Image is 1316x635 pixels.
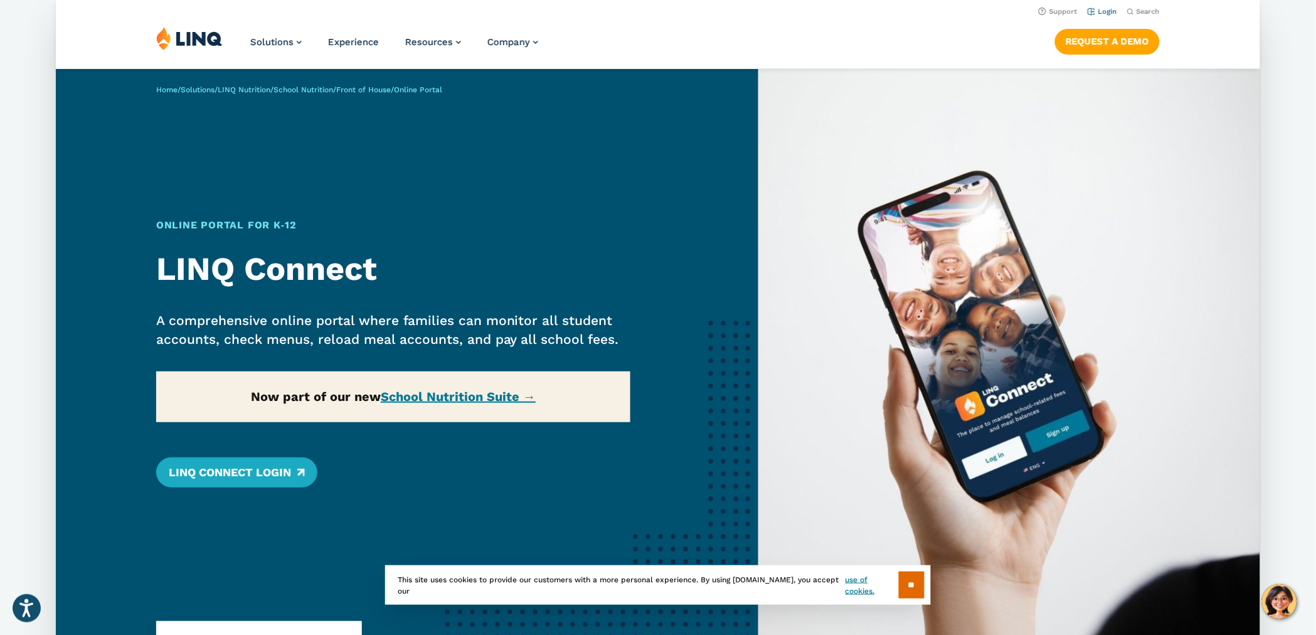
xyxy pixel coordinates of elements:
[156,85,178,94] a: Home
[156,85,442,94] span: / / / / /
[251,389,536,404] strong: Now part of our new
[56,4,1260,18] nav: Utility Navigation
[250,36,294,48] span: Solutions
[1137,8,1160,16] span: Search
[250,36,302,48] a: Solutions
[328,36,379,48] a: Experience
[487,36,530,48] span: Company
[336,85,391,94] a: Front of House
[405,36,461,48] a: Resources
[405,36,453,48] span: Resources
[156,250,377,288] strong: LINQ Connect
[273,85,333,94] a: School Nutrition
[156,311,631,349] p: A comprehensive online portal where families can monitor all student accounts, check menus, reloa...
[250,26,538,68] nav: Primary Navigation
[1088,8,1117,16] a: Login
[156,26,223,50] img: LINQ | K‑12 Software
[156,457,317,488] a: LINQ Connect Login
[1055,26,1160,54] nav: Button Navigation
[1262,584,1297,619] button: Hello, have a question? Let’s chat.
[1039,8,1078,16] a: Support
[385,565,931,605] div: This site uses cookies to provide our customers with a more personal experience. By using [DOMAIN...
[1127,7,1160,16] button: Open Search Bar
[487,36,538,48] a: Company
[156,218,631,233] h1: Online Portal for K‑12
[181,85,215,94] a: Solutions
[218,85,270,94] a: LINQ Nutrition
[394,85,442,94] span: Online Portal
[1055,29,1160,54] a: Request a Demo
[846,574,899,597] a: use of cookies.
[381,389,536,404] a: School Nutrition Suite →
